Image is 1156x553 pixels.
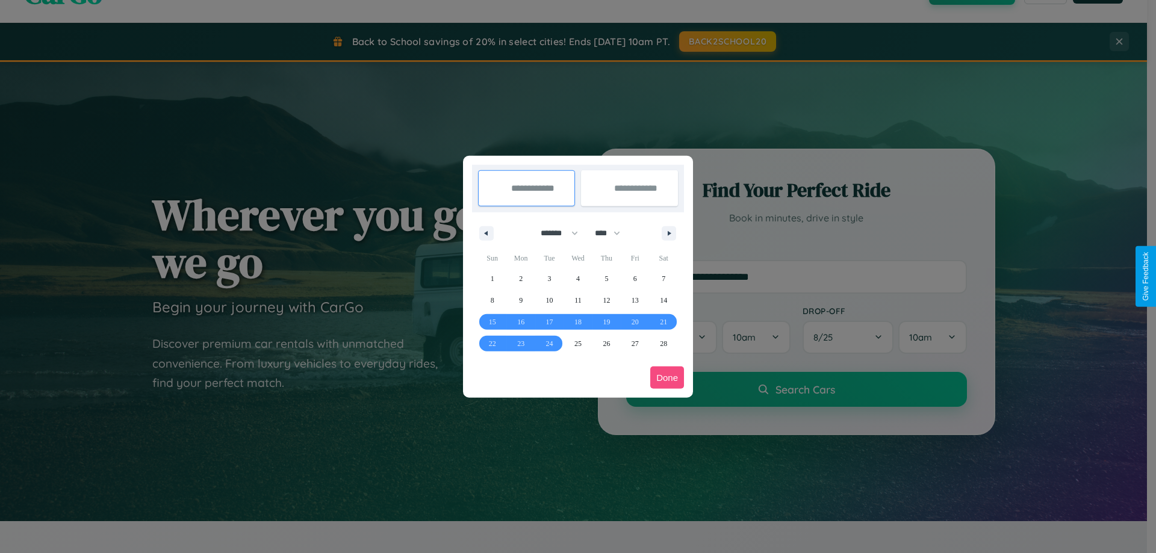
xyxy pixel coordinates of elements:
[478,333,506,354] button: 22
[650,249,678,268] span: Sat
[574,333,582,354] span: 25
[592,311,621,333] button: 19
[546,311,553,333] span: 17
[592,333,621,354] button: 26
[478,311,506,333] button: 15
[650,333,678,354] button: 28
[660,289,667,311] span: 14
[632,333,639,354] span: 27
[621,333,649,354] button: 27
[506,311,535,333] button: 16
[632,311,639,333] span: 20
[603,311,610,333] span: 19
[517,333,524,354] span: 23
[1142,252,1150,301] div: Give Feedback
[621,311,649,333] button: 20
[632,289,639,311] span: 13
[650,366,684,389] button: Done
[519,289,523,311] span: 9
[535,289,564,311] button: 10
[535,333,564,354] button: 24
[621,289,649,311] button: 13
[650,311,678,333] button: 21
[506,289,535,311] button: 9
[491,289,494,311] span: 8
[489,311,496,333] span: 15
[603,333,610,354] span: 26
[564,268,592,289] button: 4
[662,268,665,289] span: 7
[592,249,621,268] span: Thu
[478,289,506,311] button: 8
[621,249,649,268] span: Fri
[491,268,494,289] span: 1
[564,249,592,268] span: Wed
[621,268,649,289] button: 6
[548,268,552,289] span: 3
[650,268,678,289] button: 7
[592,289,621,311] button: 12
[660,311,667,333] span: 21
[478,249,506,268] span: Sun
[535,268,564,289] button: 3
[650,289,678,311] button: 14
[535,311,564,333] button: 17
[564,311,592,333] button: 18
[489,333,496,354] span: 22
[603,289,610,311] span: 12
[564,289,592,311] button: 11
[546,289,553,311] span: 10
[478,268,506,289] button: 1
[633,268,637,289] span: 6
[506,333,535,354] button: 23
[519,268,523,289] span: 2
[506,268,535,289] button: 2
[506,249,535,268] span: Mon
[576,268,580,289] span: 4
[546,333,553,354] span: 24
[574,289,582,311] span: 11
[592,268,621,289] button: 5
[604,268,608,289] span: 5
[660,333,667,354] span: 28
[517,311,524,333] span: 16
[564,333,592,354] button: 25
[574,311,582,333] span: 18
[535,249,564,268] span: Tue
